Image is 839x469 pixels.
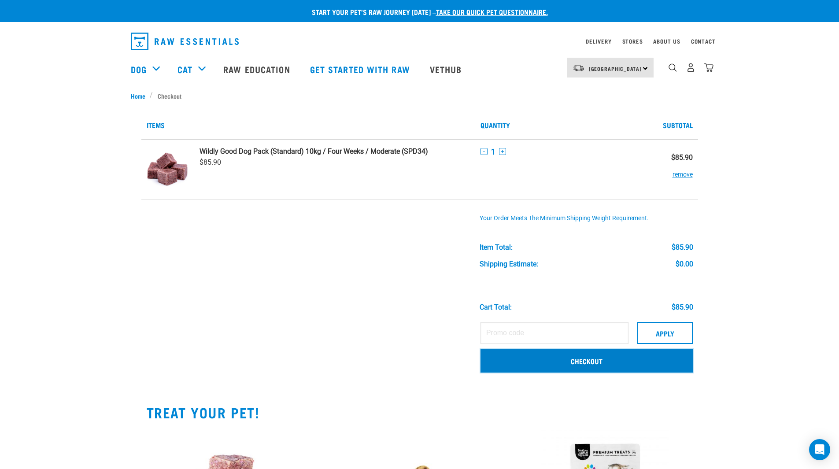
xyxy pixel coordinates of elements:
strong: Wildly Good Dog Pack (Standard) 10kg / Four Weeks / Moderate (SPD34) [200,147,428,155]
div: Your order meets the minimum shipping weight requirement. [480,215,693,222]
img: van-moving.png [573,64,584,72]
div: Open Intercom Messenger [809,439,830,460]
img: Raw Essentials Logo [131,33,239,50]
div: Item Total: [480,244,513,251]
th: Items [141,111,475,140]
a: Delivery [586,40,611,43]
h2: TREAT YOUR PET! [147,404,693,420]
div: $0.00 [676,260,693,268]
a: Dog [131,63,147,76]
button: + [499,148,506,155]
img: user.png [686,63,695,72]
span: $85.90 [200,158,221,166]
a: Checkout [480,349,693,372]
img: home-icon-1@2x.png [669,63,677,72]
button: remove [673,162,693,179]
a: take our quick pet questionnaire. [436,10,548,14]
a: Home [131,91,150,100]
th: Quantity [475,111,642,140]
div: $85.90 [672,244,693,251]
a: Cat [177,63,192,76]
a: Stores [622,40,643,43]
a: About Us [653,40,680,43]
div: $85.90 [672,303,693,311]
th: Subtotal [642,111,698,140]
a: Wildly Good Dog Pack (Standard) 10kg / Four Weeks / Moderate (SPD34) [200,147,469,155]
button: Apply [637,322,693,344]
nav: breadcrumbs [131,91,709,100]
a: Vethub [421,52,473,87]
button: - [480,148,488,155]
a: Get started with Raw [301,52,421,87]
a: Contact [691,40,716,43]
div: Cart total: [480,303,512,311]
td: $85.90 [642,140,698,200]
img: Wildly Good Dog Pack (Standard) [147,147,189,192]
nav: dropdown navigation [124,29,716,54]
span: 1 [491,147,495,156]
input: Promo code [480,322,628,344]
span: [GEOGRAPHIC_DATA] [589,67,642,70]
a: Raw Education [214,52,301,87]
div: Shipping Estimate: [480,260,538,268]
img: home-icon@2x.png [704,63,713,72]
